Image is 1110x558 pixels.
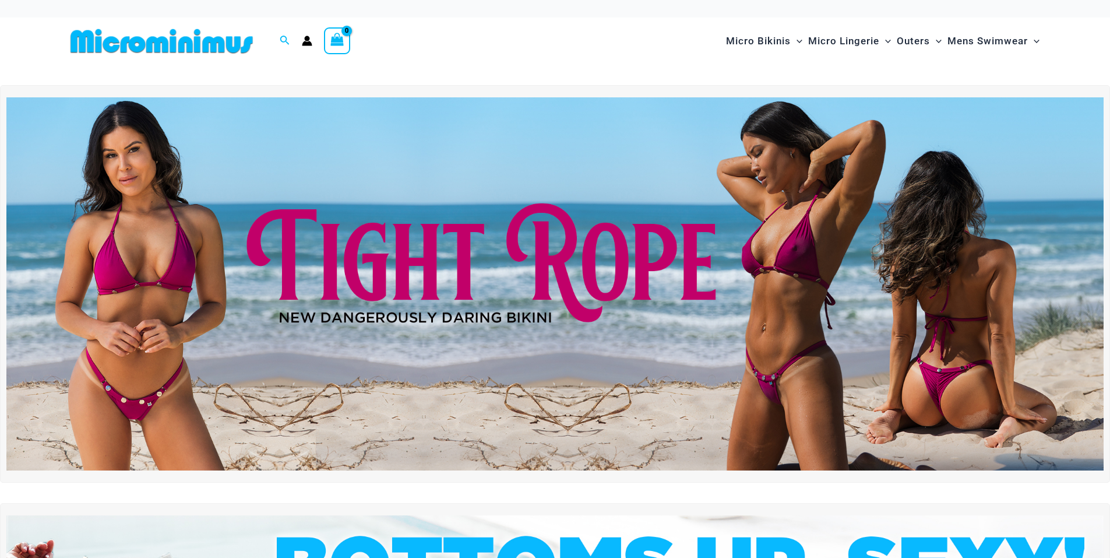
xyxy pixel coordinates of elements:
a: Search icon link [280,34,290,48]
a: View Shopping Cart, empty [324,27,351,54]
span: Micro Lingerie [808,26,879,56]
span: Menu Toggle [879,26,891,56]
span: Outers [897,26,930,56]
a: Account icon link [302,36,312,46]
a: Mens SwimwearMenu ToggleMenu Toggle [945,23,1042,59]
nav: Site Navigation [721,22,1045,61]
span: Menu Toggle [791,26,802,56]
a: Micro BikinisMenu ToggleMenu Toggle [723,23,805,59]
span: Micro Bikinis [726,26,791,56]
img: MM SHOP LOGO FLAT [66,28,258,54]
a: OutersMenu ToggleMenu Toggle [894,23,945,59]
span: Menu Toggle [1028,26,1039,56]
span: Menu Toggle [930,26,942,56]
img: Tight Rope Pink Bikini [6,97,1104,471]
a: Micro LingerieMenu ToggleMenu Toggle [805,23,894,59]
span: Mens Swimwear [947,26,1028,56]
